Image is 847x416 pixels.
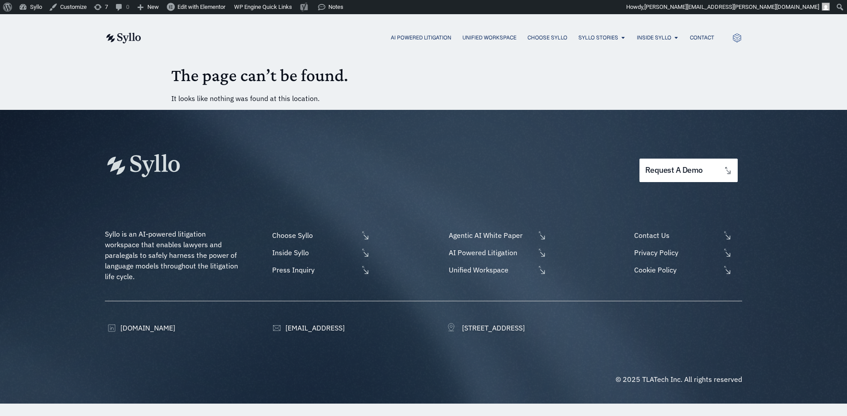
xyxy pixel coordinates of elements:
[447,247,535,258] span: AI Powered Litigation
[171,93,676,104] p: It looks like nothing was found at this location.
[270,247,358,258] span: Inside Syllo
[632,230,742,241] a: Contact Us
[270,247,370,258] a: Inside Syllo
[159,34,714,42] nav: Menu
[462,34,516,42] a: Unified Workspace
[447,323,525,333] a: [STREET_ADDRESS]
[632,247,742,258] a: Privacy Policy
[118,323,175,333] span: [DOMAIN_NAME]
[632,247,720,258] span: Privacy Policy
[270,323,345,333] a: [EMAIL_ADDRESS]
[447,247,547,258] a: AI Powered Litigation
[632,264,742,275] a: Cookie Policy
[171,65,676,86] h1: The page can’t be found.
[644,4,819,10] span: [PERSON_NAME][EMAIL_ADDRESS][PERSON_NAME][DOMAIN_NAME]
[632,230,720,241] span: Contact Us
[527,34,567,42] a: Choose Syllo
[283,323,345,333] span: [EMAIL_ADDRESS]
[690,34,714,42] a: Contact
[105,33,141,43] img: syllo
[270,264,370,275] a: Press Inquiry
[391,34,451,42] a: AI Powered Litigation
[105,229,240,281] span: Syllo is an AI-powered litigation workspace that enables lawyers and paralegals to safely harness...
[616,375,742,384] span: © 2025 TLATech Inc. All rights reserved
[270,264,358,275] span: Press Inquiry
[270,230,370,241] a: Choose Syllo
[639,159,738,182] a: request a demo
[447,264,535,275] span: Unified Workspace
[645,166,703,175] span: request a demo
[632,264,720,275] span: Cookie Policy
[105,323,175,333] a: [DOMAIN_NAME]
[159,34,714,42] div: Menu Toggle
[447,230,547,241] a: Agentic AI White Paper
[177,4,225,10] span: Edit with Elementor
[578,34,618,42] a: Syllo Stories
[270,230,358,241] span: Choose Syllo
[447,230,535,241] span: Agentic AI White Paper
[460,323,525,333] span: [STREET_ADDRESS]
[637,34,671,42] a: Inside Syllo
[447,264,547,275] a: Unified Workspace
